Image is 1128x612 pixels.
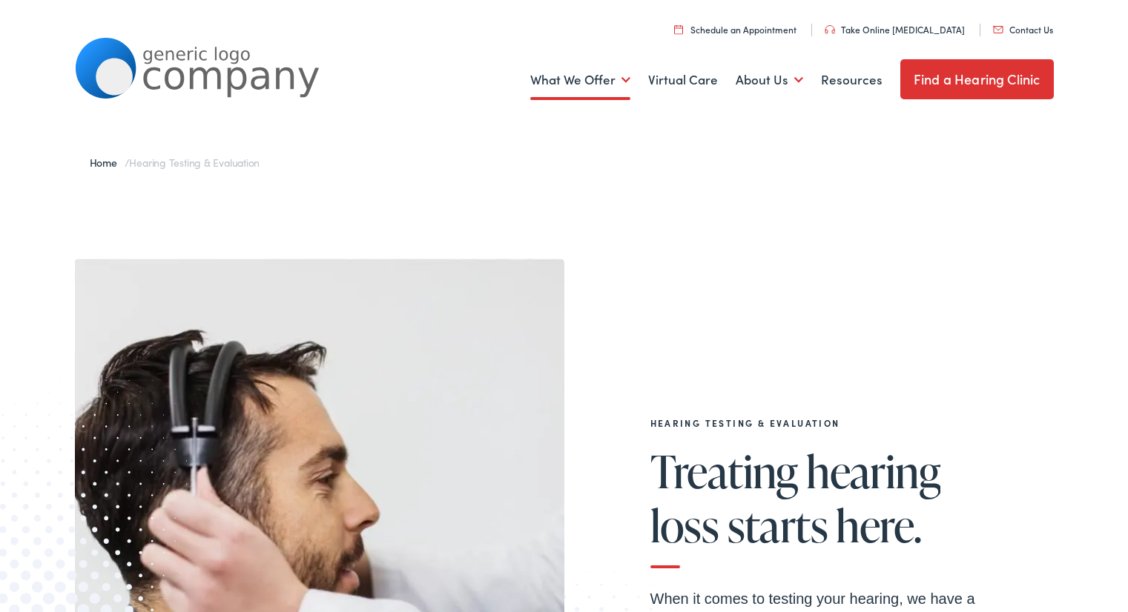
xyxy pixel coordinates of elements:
[674,23,796,36] a: Schedule an Appointment
[836,501,921,550] span: here.
[825,25,835,34] img: utility icon
[650,418,1006,428] h2: Hearing Testing & Evaluation
[648,53,718,107] a: Virtual Care
[650,447,798,496] span: Treating
[736,53,803,107] a: About Us
[674,24,683,34] img: utility icon
[90,155,260,170] span: /
[993,26,1003,33] img: utility icon
[821,53,883,107] a: Resources
[530,53,630,107] a: What We Offer
[993,23,1053,36] a: Contact Us
[806,447,940,496] span: hearing
[728,501,828,550] span: starts
[650,501,719,550] span: loss
[825,23,965,36] a: Take Online [MEDICAL_DATA]
[90,155,125,170] a: Home
[129,155,260,170] span: Hearing Testing & Evaluation
[900,59,1054,99] a: Find a Hearing Clinic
